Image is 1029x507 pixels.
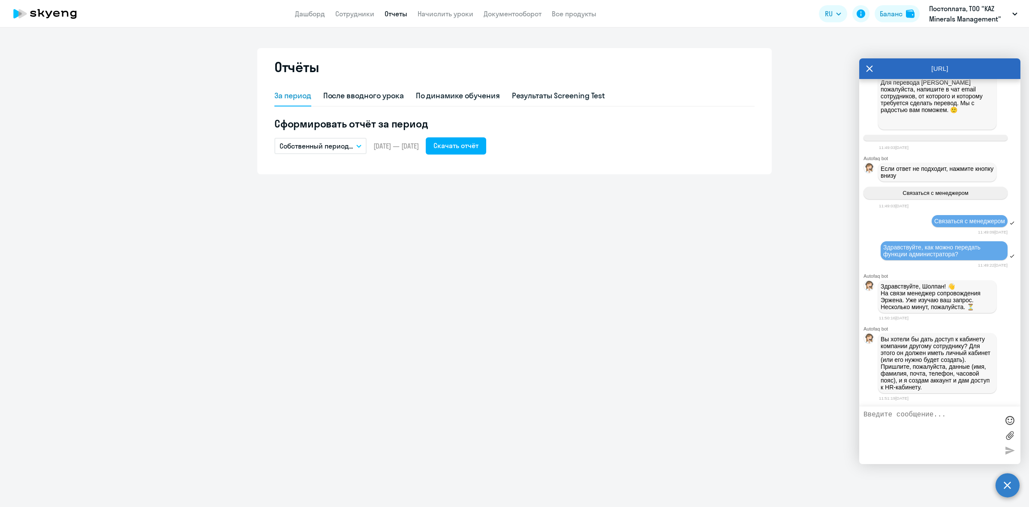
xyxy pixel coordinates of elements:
button: RU [819,5,847,22]
p: Вы хотели бы дать доступ к кабинету компании другому сотруднику? Для этого он должен иметь личный... [881,336,994,391]
img: balance [906,9,915,18]
div: После вводного урока [323,90,404,101]
a: Дашборд [295,9,325,18]
p: Постоплата, ТОО "KAZ Minerals Management" [929,3,1009,24]
img: bot avatar [864,281,875,293]
div: Баланс [880,9,903,19]
time: 11:49:03[DATE] [879,203,909,208]
a: Начислить уроки [418,9,473,18]
button: Постоплата, ТОО "KAZ Minerals Management" [925,3,1022,24]
h2: Отчёты [274,58,319,76]
button: Связаться с менеджером [864,187,1008,199]
time: 11:49:03[DATE] [879,145,909,150]
time: 11:49:09[DATE] [978,230,1008,234]
div: По динамике обучения [416,90,500,101]
time: 11:49:22[DATE] [978,263,1008,267]
a: Все продукты [552,9,596,18]
div: Autofaq bot [864,156,1020,161]
h5: Сформировать отчёт за период [274,117,755,131]
time: 11:51:19[DATE] [879,396,909,401]
a: Сотрудники [335,9,374,18]
span: Здравствуйте, как можно передать функции администратора? [883,244,982,258]
img: bot avatar [864,334,875,346]
span: RU [825,9,833,19]
span: Связаться с менеджером [903,190,968,196]
div: Autofaq bot [864,326,1020,331]
span: [DATE] — [DATE] [373,141,419,151]
button: Собственный период... [274,138,367,154]
time: 11:50:16[DATE] [879,316,909,320]
span: Если ответ не подходит, нажмите кнопку внизу [881,165,995,179]
div: За период [274,90,311,101]
div: Скачать отчёт [433,140,478,151]
p: Собственный период... [280,141,353,151]
button: Балансbalance [875,5,920,22]
p: Здравствуйте, Шолпан! 👋 ﻿На связи менеджер сопровождения Эржена. Уже изучаю ваш запрос. Несколько... [881,283,994,310]
a: Отчеты [385,9,407,18]
label: Лимит 10 файлов [1003,429,1016,442]
div: Autofaq bot [864,273,1020,279]
a: Документооборот [484,9,542,18]
button: Скачать отчёт [426,137,486,155]
img: bot avatar [864,163,875,176]
span: Связаться с менеджером [934,218,1005,225]
div: Результаты Screening Test [512,90,605,101]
